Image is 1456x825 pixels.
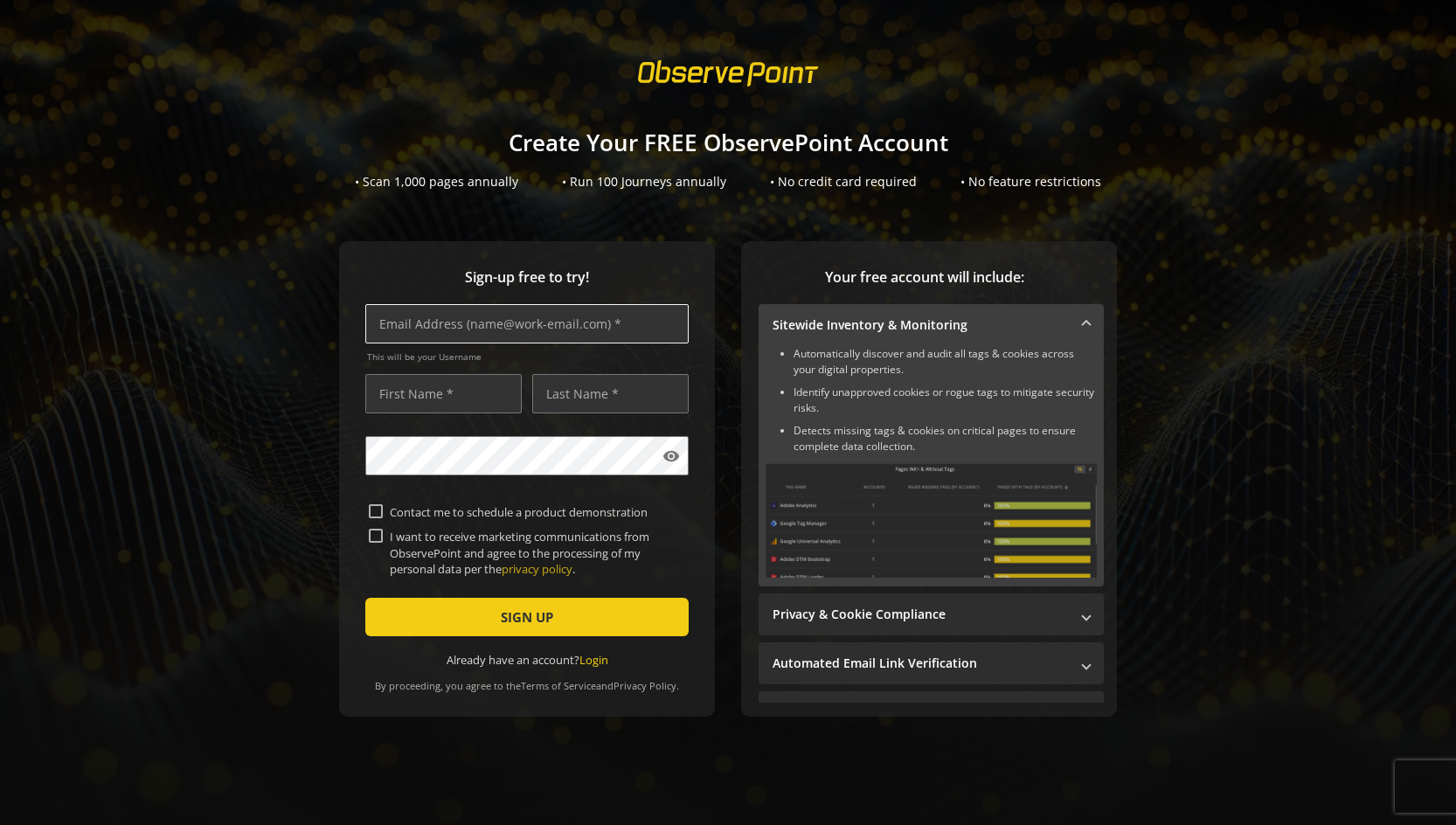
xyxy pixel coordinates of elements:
[770,173,917,191] div: • No credit card required
[794,346,1097,378] li: Automatically discover and audit all tags & cookies across your digital properties.
[773,655,1069,672] mat-panel-title: Automated Email Link Verification
[383,504,685,520] label: Contact me to schedule a product demonstration
[759,304,1104,346] mat-expansion-panel-header: Sitewide Inventory & Monitoring
[562,173,726,191] div: • Run 100 Journeys annually
[759,691,1104,733] mat-expansion-panel-header: Performance Monitoring with Web Vitals
[794,385,1097,416] li: Identify unapproved cookies or rogue tags to mitigate security risks.
[365,304,689,343] input: Email Address (name@work-email.com) *
[383,529,685,577] label: I want to receive marketing communications from ObservePoint and agree to the processing of my pe...
[365,668,689,692] div: By proceeding, you agree to the and .
[501,601,553,633] span: SIGN UP
[532,374,689,413] input: Last Name *
[794,423,1097,454] li: Detects missing tags & cookies on critical pages to ensure complete data collection.
[365,652,689,669] div: Already have an account?
[759,642,1104,684] mat-expansion-panel-header: Automated Email Link Verification
[614,679,676,692] a: Privacy Policy
[662,447,680,465] mat-icon: visibility
[365,267,689,288] span: Sign-up free to try!
[960,173,1101,191] div: • No feature restrictions
[759,267,1091,288] span: Your free account will include:
[766,463,1097,578] img: Sitewide Inventory & Monitoring
[579,652,608,668] a: Login
[521,679,596,692] a: Terms of Service
[759,593,1104,635] mat-expansion-panel-header: Privacy & Cookie Compliance
[355,173,518,191] div: • Scan 1,000 pages annually
[365,598,689,636] button: SIGN UP
[759,346,1104,586] div: Sitewide Inventory & Monitoring
[773,316,1069,334] mat-panel-title: Sitewide Inventory & Monitoring
[773,606,1069,623] mat-panel-title: Privacy & Cookie Compliance
[365,374,522,413] input: First Name *
[367,350,689,363] span: This will be your Username
[502,561,572,577] a: privacy policy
